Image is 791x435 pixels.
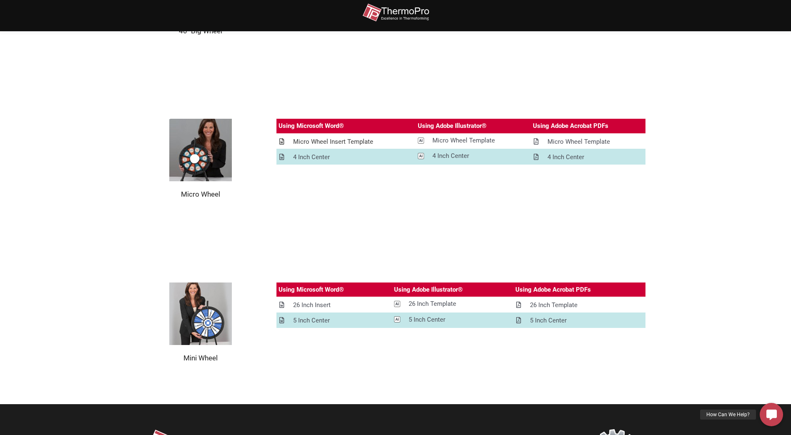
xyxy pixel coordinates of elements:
[547,137,610,147] div: Micro Wheel Template
[394,285,463,295] div: Using Adobe Illustrator®
[418,121,487,131] div: Using Adobe Illustrator®
[409,315,445,325] div: 5 Inch Center
[700,410,756,420] div: How Can We Help?
[392,297,513,311] a: 26 Inch Template
[416,149,530,163] a: 4 Inch Center
[530,315,567,326] div: 5 Inch Center
[513,298,645,312] a: 26 Inch Template
[276,313,392,328] a: 5 Inch Center
[279,121,344,131] div: Using Microsoft Word®
[293,137,373,147] div: Micro Wheel Insert Template
[146,353,256,362] h2: Mini Wheel
[432,135,495,146] div: Micro Wheel Template
[392,312,513,327] a: 5 Inch Center
[533,121,608,131] div: Using Adobe Acrobat PDFs
[531,150,645,165] a: 4 Inch Center
[530,300,578,310] div: 26 Inch Template
[293,152,330,162] div: 4 Inch Center
[293,315,330,326] div: 5 Inch Center
[515,285,591,295] div: Using Adobe Acrobat PDFs
[279,285,344,295] div: Using Microsoft Word®
[362,3,429,22] img: thermopro-logo-non-iso
[409,299,456,309] div: 26 Inch Template
[432,151,469,161] div: 4 Inch Center
[293,300,331,310] div: 26 Inch Insert
[531,135,645,149] a: Micro Wheel Template
[276,150,416,165] a: 4 Inch Center
[276,298,392,312] a: 26 Inch Insert
[146,190,256,199] h2: Micro Wheel
[276,135,416,149] a: Micro Wheel Insert Template
[416,133,530,148] a: Micro Wheel Template
[760,403,783,426] a: How Can We Help?
[513,313,645,328] a: 5 Inch Center
[547,152,584,162] div: 4 Inch Center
